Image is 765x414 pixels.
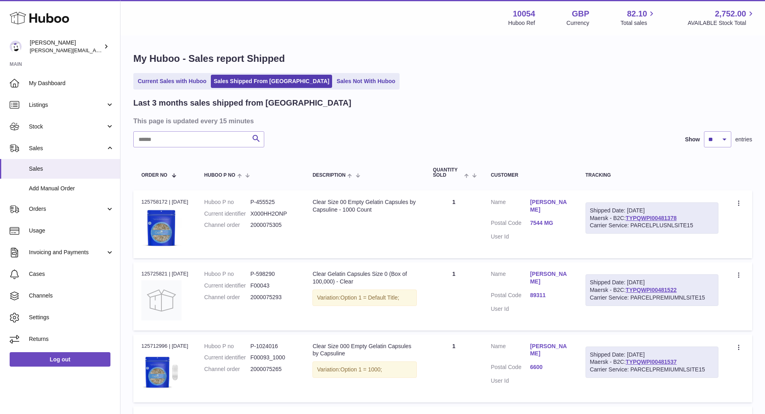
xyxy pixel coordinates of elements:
strong: GBP [572,8,589,19]
div: 125758172 | [DATE] [141,198,188,206]
dd: 2000075293 [251,294,297,301]
dt: Huboo P no [204,270,251,278]
img: no-photo.jpg [141,280,182,320]
span: Description [312,173,345,178]
td: 1 [425,190,483,258]
strong: 10054 [513,8,535,19]
dt: Name [491,343,530,360]
span: Settings [29,314,114,321]
div: Shipped Date: [DATE] [590,351,714,359]
span: Order No [141,173,167,178]
span: Returns [29,335,114,343]
dt: Postal Code [491,292,530,301]
span: Huboo P no [204,173,235,178]
dt: Channel order [204,221,251,229]
a: Sales Not With Huboo [334,75,398,88]
span: Cases [29,270,114,278]
a: [PERSON_NAME] [530,343,569,358]
div: Customer [491,173,569,178]
a: [PERSON_NAME] [530,198,569,214]
div: Clear Gelatin Capsules Size 0 (Box of 100,000) - Clear [312,270,417,286]
div: 125712996 | [DATE] [141,343,188,350]
a: 6600 [530,363,569,371]
span: Sales [29,145,106,152]
div: Maersk - B2C: [585,274,718,306]
div: Maersk - B2C: [585,202,718,234]
dt: User Id [491,377,530,385]
span: Stock [29,123,106,131]
dt: Name [491,270,530,288]
td: 1 [425,262,483,330]
span: AVAILABLE Stock Total [687,19,755,27]
span: Quantity Sold [433,167,462,178]
dt: User Id [491,233,530,241]
h1: My Huboo - Sales report Shipped [133,52,752,65]
dd: 2000075305 [251,221,297,229]
dt: User Id [491,305,530,313]
dt: Huboo P no [204,343,251,350]
dd: F00043 [251,282,297,290]
a: 7544 MG [530,219,569,227]
span: Orders [29,205,106,213]
span: Add Manual Order [29,185,114,192]
span: My Dashboard [29,80,114,87]
span: Total sales [620,19,656,27]
dd: F00093_1000 [251,354,297,361]
div: Currency [567,19,590,27]
a: TYPQWPI00481522 [626,287,677,293]
div: [PERSON_NAME] [30,39,102,54]
span: Usage [29,227,114,235]
a: 89311 [530,292,569,299]
span: Option 1 = 1000; [341,366,382,373]
span: entries [735,136,752,143]
dt: Channel order [204,365,251,373]
a: Sales Shipped From [GEOGRAPHIC_DATA] [211,75,332,88]
h3: This page is updated every 15 minutes [133,116,750,125]
dt: Name [491,198,530,216]
span: Listings [29,101,106,109]
dd: X000HH2ONP [251,210,297,218]
div: Maersk - B2C: [585,347,718,378]
span: 2,752.00 [715,8,746,19]
dt: Postal Code [491,363,530,373]
a: [PERSON_NAME] [530,270,569,286]
div: Carrier Service: PARCELPLUSNLSITE15 [590,222,714,229]
div: Shipped Date: [DATE] [590,279,714,286]
dt: Current identifier [204,210,251,218]
a: 2,752.00 AVAILABLE Stock Total [687,8,755,27]
img: luz@capsuline.com [10,41,22,53]
a: TYPQWPI00481378 [626,215,677,221]
a: 82.10 Total sales [620,8,656,27]
span: Invoicing and Payments [29,249,106,256]
dt: Huboo P no [204,198,251,206]
span: [PERSON_NAME][EMAIL_ADDRESS][DOMAIN_NAME] [30,47,161,53]
div: Variation: [312,361,417,378]
img: 5d491fdc-9c58-4a71-9ee8-70246c095ba7.png [141,352,182,392]
div: Clear Size 00 Empty Gelatin Capsules by Capsuline - 1000 Count [312,198,417,214]
div: Clear Size 000 Empty Gelatin Capsules by Capsuline [312,343,417,358]
dd: 2000075265 [251,365,297,373]
a: Current Sales with Huboo [135,75,209,88]
span: Sales [29,165,114,173]
div: Carrier Service: PARCELPREMIUMNLSITE15 [590,294,714,302]
td: 1 [425,334,483,402]
dt: Current identifier [204,354,251,361]
label: Show [685,136,700,143]
a: Log out [10,352,110,367]
div: Huboo Ref [508,19,535,27]
dd: P-1024016 [251,343,297,350]
dd: P-598290 [251,270,297,278]
dt: Postal Code [491,219,530,229]
a: TYPQWPI00481537 [626,359,677,365]
dt: Current identifier [204,282,251,290]
div: Shipped Date: [DATE] [590,207,714,214]
div: Tracking [585,173,718,178]
dd: P-455525 [251,198,297,206]
div: 125725821 | [DATE] [141,270,188,277]
dt: Channel order [204,294,251,301]
span: 82.10 [627,8,647,19]
img: 1655819039.jpg [141,208,182,248]
h2: Last 3 months sales shipped from [GEOGRAPHIC_DATA] [133,98,351,108]
div: Carrier Service: PARCELPREMIUMNLSITE15 [590,366,714,373]
span: Option 1 = Default Title; [341,294,400,301]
